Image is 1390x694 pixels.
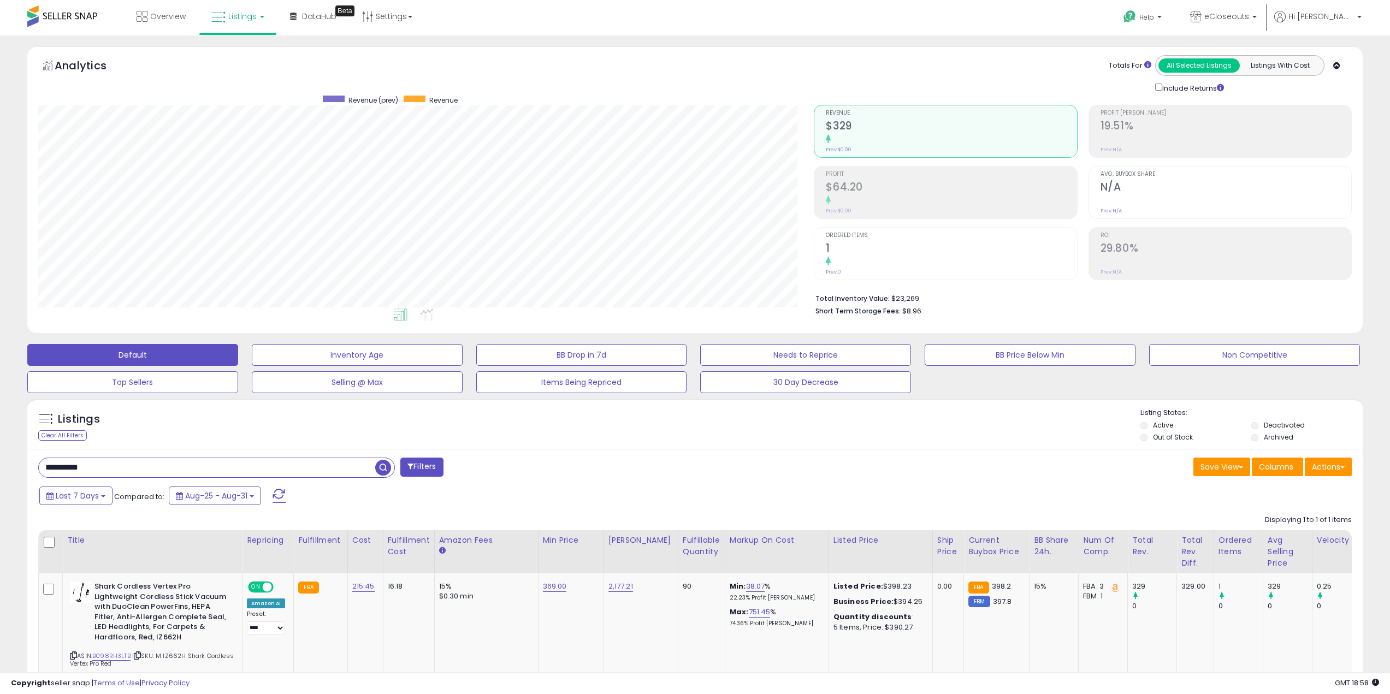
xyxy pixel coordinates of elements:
[1101,120,1351,134] h2: 19.51%
[1305,458,1352,476] button: Actions
[1268,582,1312,591] div: 329
[937,535,959,557] div: Ship Price
[1264,432,1293,442] label: Archived
[56,490,99,501] span: Last 7 Days
[1083,591,1119,601] div: FBM: 1
[1101,181,1351,195] h2: N/A
[1153,432,1193,442] label: Out of Stock
[1101,233,1351,239] span: ROI
[1181,582,1205,591] div: 329.00
[826,233,1076,239] span: Ordered Items
[298,535,342,546] div: Fulfillment
[58,412,100,427] h5: Listings
[439,546,446,556] small: Amazon Fees.
[169,487,261,505] button: Aug-25 - Aug-31
[1034,535,1074,557] div: BB Share 24h.
[683,535,720,557] div: Fulfillable Quantity
[27,344,238,366] button: Default
[683,582,717,591] div: 90
[1274,11,1362,35] a: Hi [PERSON_NAME]
[1101,207,1122,214] small: Prev: N/A
[826,181,1076,195] h2: $64.20
[476,344,687,366] button: BB Drop in 7d
[228,11,257,22] span: Listings
[1147,81,1237,94] div: Include Returns
[38,430,87,441] div: Clear All Filters
[826,120,1076,134] h2: $329
[247,598,285,608] div: Amazon AI
[439,591,530,601] div: $0.30 min
[1264,420,1305,430] label: Deactivated
[1101,242,1351,257] h2: 29.80%
[1132,601,1176,611] div: 0
[1219,582,1263,591] div: 1
[1115,2,1173,35] a: Help
[1204,11,1249,22] span: eCloseouts
[730,581,746,591] b: Min:
[39,487,113,505] button: Last 7 Days
[252,344,463,366] button: Inventory Age
[1219,535,1258,557] div: Ordered Items
[150,11,186,22] span: Overview
[968,582,989,594] small: FBA
[543,581,567,592] a: 369.00
[1317,582,1361,591] div: 0.25
[1317,535,1357,546] div: Velocity
[1101,146,1122,153] small: Prev: N/A
[1219,601,1263,611] div: 0
[826,269,841,275] small: Prev: 0
[348,96,398,105] span: Revenue (prev)
[730,535,824,546] div: Markup on Cost
[27,371,238,393] button: Top Sellers
[700,371,911,393] button: 30 Day Decrease
[388,535,430,557] div: Fulfillment Cost
[968,596,990,607] small: FBM
[749,607,771,618] a: 751.45
[247,535,289,546] div: Repricing
[429,96,458,105] span: Revenue
[833,612,924,622] div: :
[1288,11,1354,22] span: Hi [PERSON_NAME]
[1259,461,1293,472] span: Columns
[67,535,238,546] div: Title
[94,582,227,645] b: Shark Cordless Vertex Pro Lightweight Cordless Stick Vacuum with DuoClean PowerFins, HEPA Fitler,...
[352,535,378,546] div: Cost
[992,581,1012,591] span: 398.2
[826,146,851,153] small: Prev: $0.00
[272,583,289,592] span: OFF
[11,678,51,688] strong: Copyright
[833,622,924,632] div: 5 Items, Price: $390.27
[93,678,140,688] a: Terms of Use
[185,490,247,501] span: Aug-25 - Aug-31
[1158,58,1240,73] button: All Selected Listings
[746,581,765,592] a: 38.07
[833,535,928,546] div: Listed Price
[833,612,912,622] b: Quantity discounts
[815,294,890,303] b: Total Inventory Value:
[826,207,851,214] small: Prev: $0.00
[993,596,1012,607] span: 397.8
[1268,535,1308,569] div: Avg Selling Price
[1140,408,1363,418] p: Listing States:
[730,607,820,627] div: %
[543,535,599,546] div: Min Price
[1123,10,1137,23] i: Get Help
[730,594,820,602] p: 22.23% Profit [PERSON_NAME]
[70,651,234,668] span: | SKU: M IZ662H Shark Cordless Vertex Pro Red
[968,535,1025,557] div: Current Buybox Price
[141,678,190,688] a: Privacy Policy
[1265,515,1352,525] div: Displaying 1 to 1 of 1 items
[70,582,92,603] img: 31riGie8NwL._SL40_.jpg
[1101,269,1122,275] small: Prev: N/A
[1139,13,1154,22] span: Help
[1034,582,1070,591] div: 15%
[730,607,749,617] b: Max:
[700,344,911,366] button: Needs to Reprice
[826,110,1076,116] span: Revenue
[1317,601,1361,611] div: 0
[833,597,924,607] div: $394.25
[1109,61,1151,71] div: Totals For
[439,535,534,546] div: Amazon Fees
[730,582,820,602] div: %
[826,242,1076,257] h2: 1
